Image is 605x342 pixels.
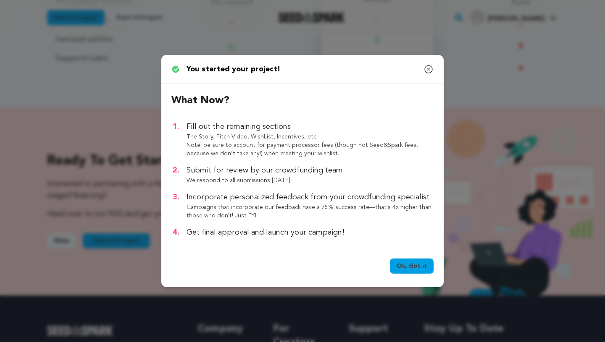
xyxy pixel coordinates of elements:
p: Get final approval and launch your campaign! [187,227,434,238]
p: Incorporate personalized feedback from your crowdfunding specialist [187,191,434,203]
h2: What now? [171,94,434,107]
p: Submit for review by our crowdfunding team [187,164,434,176]
p: Fill out the remaining sections [187,121,434,133]
p: Note: be sure to account for payment processor fees (though not Seed&Spark fees, because we don’t... [187,141,434,158]
a: Ok, Got it [390,258,434,274]
p: You started your project! [187,63,280,75]
p: We respond to all submissions [DATE] [187,176,434,185]
p: The Story, Pitch Video, WishList, Incentives, etc. [187,133,434,141]
p: Campaigns that incorporate our feedback have a 75% success rate—that's 4x higher than those who d... [187,203,434,220]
